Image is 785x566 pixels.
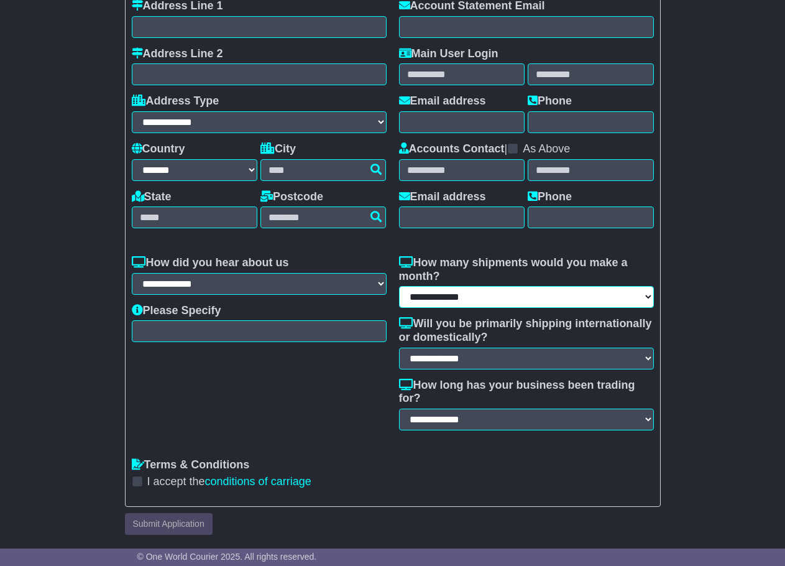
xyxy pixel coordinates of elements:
[205,475,311,488] a: conditions of carriage
[132,304,221,318] label: Please Specify
[132,458,250,472] label: Terms & Conditions
[260,190,323,204] label: Postcode
[399,142,654,159] div: |
[399,379,654,406] label: How long has your business been trading for?
[132,47,223,61] label: Address Line 2
[528,190,572,204] label: Phone
[523,142,570,156] label: As Above
[132,256,289,270] label: How did you hear about us
[132,190,172,204] label: State
[399,190,486,204] label: Email address
[132,142,185,156] label: Country
[399,47,498,61] label: Main User Login
[399,256,654,283] label: How many shipments would you make a month?
[399,95,486,108] label: Email address
[132,95,219,108] label: Address Type
[125,513,213,535] button: Submit Application
[399,317,654,344] label: Will you be primarily shipping internationally or domestically?
[528,95,572,108] label: Phone
[399,142,505,156] label: Accounts Contact
[147,475,311,489] label: I accept the
[137,552,317,562] span: © One World Courier 2025. All rights reserved.
[260,142,296,156] label: City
